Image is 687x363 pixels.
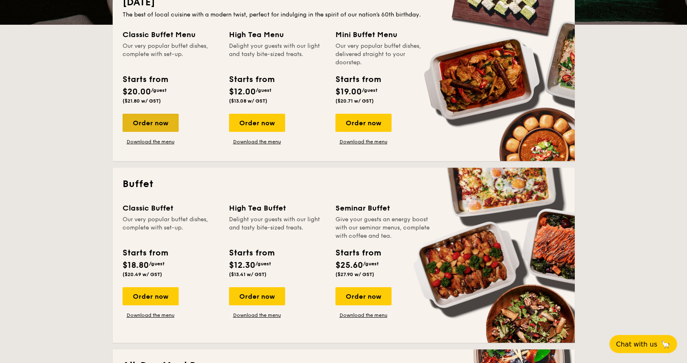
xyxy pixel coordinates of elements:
[229,247,274,259] div: Starts from
[229,114,285,132] div: Order now
[335,287,392,305] div: Order now
[229,260,255,270] span: $12.30
[335,247,380,259] div: Starts from
[335,98,374,104] span: ($20.71 w/ GST)
[123,178,565,191] h2: Buffet
[229,215,326,240] div: Delight your guests with our light and tasty bite-sized treats.
[123,42,219,67] div: Our very popular buffet dishes, complete with set-up.
[123,287,179,305] div: Order now
[123,98,161,104] span: ($21.80 w/ GST)
[256,87,271,93] span: /guest
[123,312,179,319] a: Download the menu
[123,215,219,240] div: Our very popular buffet dishes, complete with set-up.
[229,29,326,40] div: High Tea Menu
[123,260,149,270] span: $18.80
[335,202,432,214] div: Seminar Buffet
[335,114,392,132] div: Order now
[123,73,168,86] div: Starts from
[335,312,392,319] a: Download the menu
[123,202,219,214] div: Classic Buffet
[123,247,168,259] div: Starts from
[362,87,378,93] span: /guest
[229,98,267,104] span: ($13.08 w/ GST)
[335,87,362,97] span: $19.00
[335,215,432,240] div: Give your guests an energy boost with our seminar menus, complete with coffee and tea.
[229,287,285,305] div: Order now
[229,73,274,86] div: Starts from
[123,272,162,277] span: ($20.49 w/ GST)
[363,261,379,267] span: /guest
[229,138,285,145] a: Download the menu
[335,42,432,67] div: Our very popular buffet dishes, delivered straight to your doorstep.
[335,73,380,86] div: Starts from
[229,272,267,277] span: ($13.41 w/ GST)
[123,29,219,40] div: Classic Buffet Menu
[335,138,392,145] a: Download the menu
[123,138,179,145] a: Download the menu
[149,261,165,267] span: /guest
[229,42,326,67] div: Delight your guests with our light and tasty bite-sized treats.
[255,261,271,267] span: /guest
[229,87,256,97] span: $12.00
[123,87,151,97] span: $20.00
[335,272,374,277] span: ($27.90 w/ GST)
[661,340,670,349] span: 🦙
[616,340,657,348] span: Chat with us
[609,335,677,353] button: Chat with us🦙
[335,260,363,270] span: $25.60
[123,11,565,19] div: The best of local cuisine with a modern twist, perfect for indulging in the spirit of our nation’...
[229,312,285,319] a: Download the menu
[335,29,432,40] div: Mini Buffet Menu
[123,114,179,132] div: Order now
[151,87,167,93] span: /guest
[229,202,326,214] div: High Tea Buffet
